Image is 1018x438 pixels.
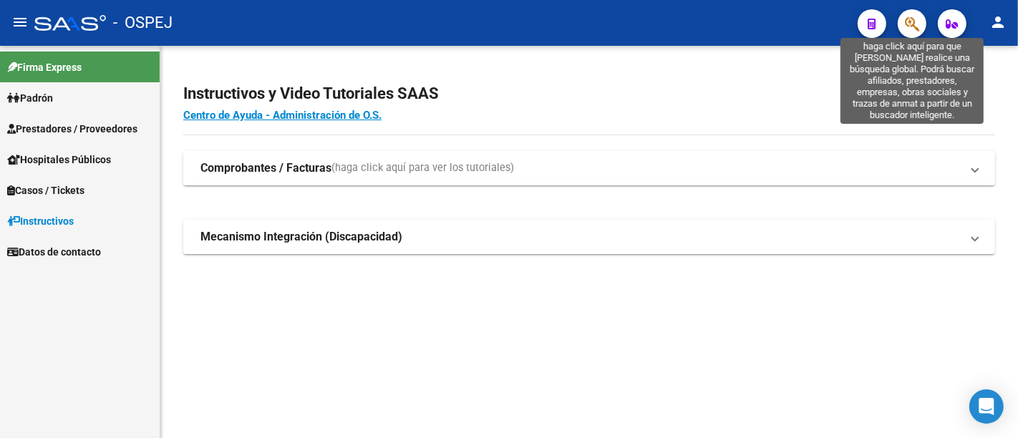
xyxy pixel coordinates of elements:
[7,90,53,106] span: Padrón
[7,121,137,137] span: Prestadores / Proveedores
[113,7,173,39] span: - OSPEJ
[183,80,995,107] h2: Instructivos y Video Tutoriales SAAS
[331,160,514,176] span: (haga click aquí para ver los tutoriales)
[183,109,382,122] a: Centro de Ayuda - Administración de O.S.
[200,229,402,245] strong: Mecanismo Integración (Discapacidad)
[183,151,995,185] mat-expansion-panel-header: Comprobantes / Facturas(haga click aquí para ver los tutoriales)
[7,182,84,198] span: Casos / Tickets
[989,14,1007,31] mat-icon: person
[969,389,1004,424] div: Open Intercom Messenger
[183,220,995,254] mat-expansion-panel-header: Mecanismo Integración (Discapacidad)
[7,152,111,167] span: Hospitales Públicos
[11,14,29,31] mat-icon: menu
[7,244,101,260] span: Datos de contacto
[200,160,331,176] strong: Comprobantes / Facturas
[7,59,82,75] span: Firma Express
[7,213,74,229] span: Instructivos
